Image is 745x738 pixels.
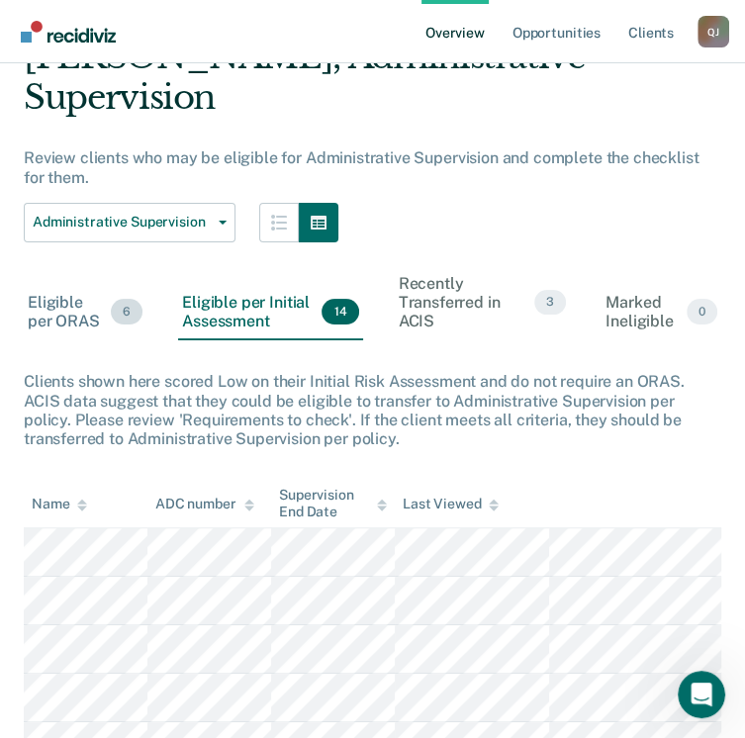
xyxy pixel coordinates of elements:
div: Supervision End Date [279,487,387,520]
iframe: Intercom live chat [678,671,725,718]
div: Eligible per Initial Assessment14 [178,285,362,340]
span: 14 [322,299,358,324]
div: [PERSON_NAME], Administrative Supervision [24,37,721,134]
span: Administrative Supervision [33,214,211,231]
button: Profile dropdown button [698,16,729,47]
span: 0 [687,299,717,324]
div: Recently Transferred in ACIS3 [395,266,571,341]
div: Q J [698,16,729,47]
div: Name [32,496,87,512]
div: Marked Ineligible0 [602,285,721,340]
button: Administrative Supervision [24,203,235,242]
div: Eligible per ORAS6 [24,285,146,340]
div: Clients shown here scored Low on their Initial Risk Assessment and do not require an ORAS. ACIS d... [24,372,721,448]
span: 3 [534,290,566,316]
img: Recidiviz [21,21,116,43]
span: 6 [111,299,142,324]
div: ADC number [155,496,254,512]
div: Last Viewed [403,496,499,512]
div: Review clients who may be eligible for Administrative Supervision and complete the checklist for ... [24,148,721,186]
